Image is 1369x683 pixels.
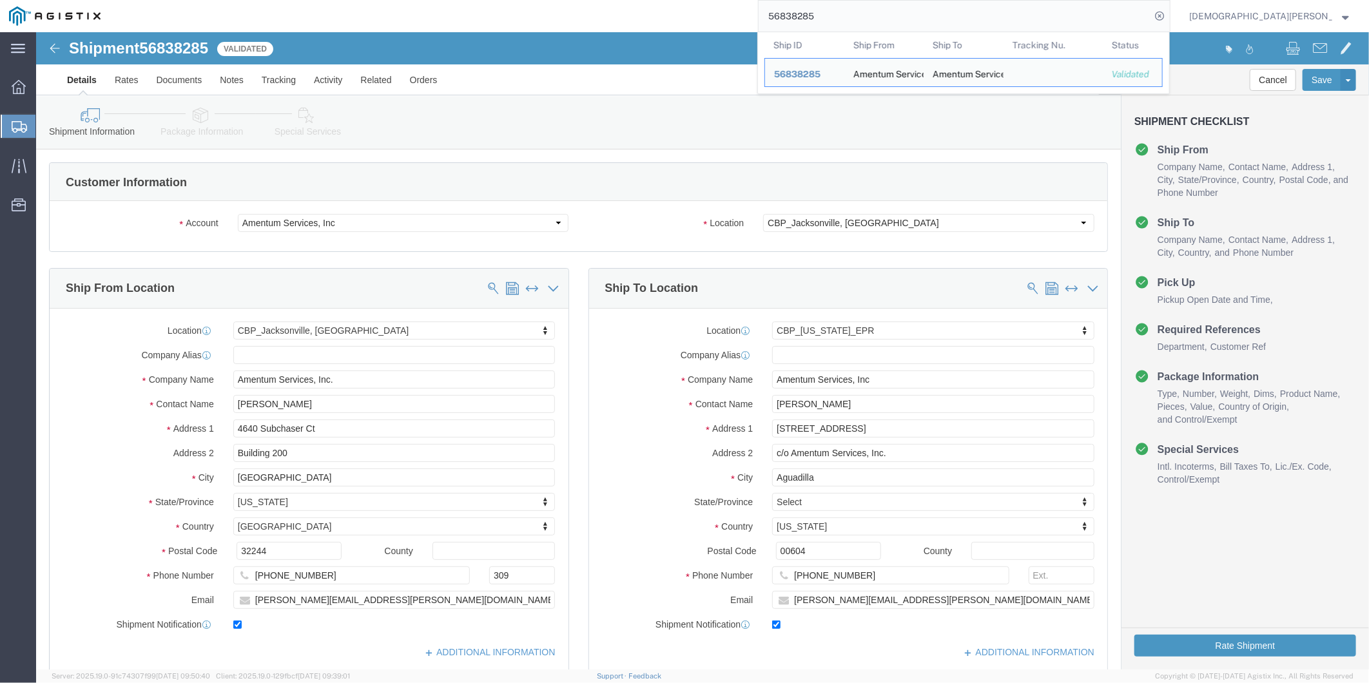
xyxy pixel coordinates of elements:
a: Support [597,672,629,680]
span: Christian Ovalles [1189,9,1332,23]
th: Status [1103,32,1163,58]
th: Ship ID [764,32,844,58]
span: Client: 2025.19.0-129fbcf [216,672,350,680]
div: 56838285 [774,68,835,81]
th: Tracking Nu. [1004,32,1103,58]
button: [DEMOGRAPHIC_DATA][PERSON_NAME] [1189,8,1351,24]
div: Amentum Services, Inc [933,59,995,86]
table: Search Results [764,32,1169,93]
span: [DATE] 09:50:40 [156,672,210,680]
th: Ship To [924,32,1004,58]
span: [DATE] 09:39:01 [298,672,350,680]
input: Search for shipment number, reference number [759,1,1151,32]
img: logo [9,6,101,26]
div: Amentum Services, Inc. [853,59,915,86]
span: Server: 2025.19.0-91c74307f99 [52,672,210,680]
span: Copyright © [DATE]-[DATE] Agistix Inc., All Rights Reserved [1155,671,1354,682]
div: Validated [1112,68,1153,81]
th: Ship From [844,32,924,58]
a: Feedback [628,672,661,680]
iframe: FS Legacy Container [36,32,1369,669]
span: 56838285 [774,69,820,79]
